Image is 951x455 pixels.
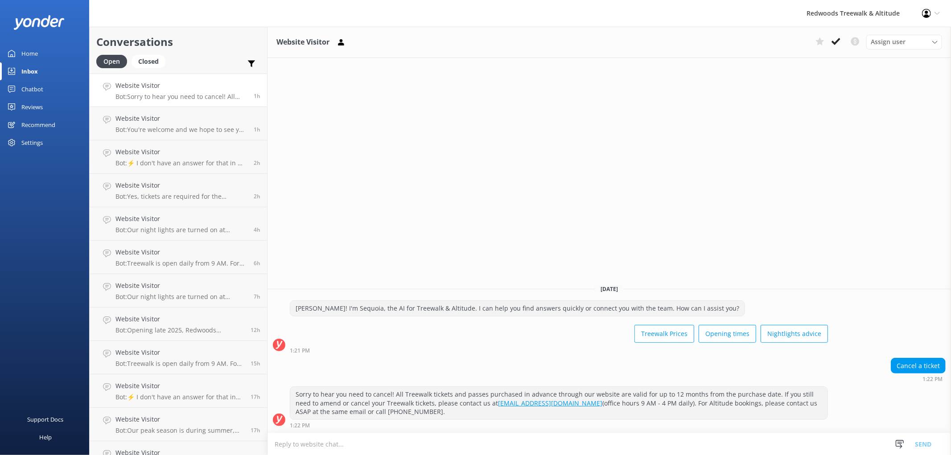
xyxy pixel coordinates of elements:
[115,381,244,391] h4: Website Visitor
[254,159,260,167] span: Sep 25 2025 12:23pm (UTC +12:00) Pacific/Auckland
[290,387,827,419] div: Sorry to hear you need to cancel! All Treewalk tickets and passes purchased in advance through ou...
[13,15,65,30] img: yonder-white-logo.png
[115,214,247,224] h4: Website Visitor
[922,377,943,382] strong: 1:22 PM
[251,326,260,334] span: Sep 25 2025 02:06am (UTC +12:00) Pacific/Auckland
[290,301,745,316] div: [PERSON_NAME]! I'm Sequoia, the AI for Treewalk & Altitude. I can help you find answers quickly o...
[90,174,267,207] a: Website VisitorBot:Yes, tickets are required for the nighttime Redwoods Nightlights walk. You can...
[290,422,828,428] div: Sep 25 2025 01:22pm (UTC +12:00) Pacific/Auckland
[90,274,267,307] a: Website VisitorBot:Our night lights are turned on at sunset, and the night walk starts 20 minutes...
[115,193,247,201] p: Bot: Yes, tickets are required for the nighttime Redwoods Nightlights walk. You can purchase Gene...
[254,293,260,300] span: Sep 25 2025 07:04am (UTC +12:00) Pacific/Auckland
[115,426,244,435] p: Bot: Our peak season is during summer, public/school holidays, and weekends, particularly at nigh...
[96,56,132,66] a: Open
[90,107,267,140] a: Website VisitorBot:You're welcome and we hope to see you at [GEOGRAPHIC_DATA] & Altitude soon!1h
[251,393,260,401] span: Sep 24 2025 09:28pm (UTC +12:00) Pacific/Auckland
[28,410,64,428] div: Support Docs
[39,428,52,446] div: Help
[115,414,244,424] h4: Website Visitor
[115,114,247,123] h4: Website Visitor
[132,56,170,66] a: Closed
[115,393,244,401] p: Bot: ⚡ I don't have an answer for that in my knowledge base. Please try and rephrase your questio...
[90,307,267,341] a: Website VisitorBot:Opening late 2025, Redwoods Glowworms will be a new eco-tourism attraction by ...
[115,326,244,334] p: Bot: Opening late 2025, Redwoods Glowworms will be a new eco-tourism attraction by Redwoods Treew...
[115,159,247,167] p: Bot: ⚡ I don't have an answer for that in my knowledge base. Please try and rephrase your questio...
[866,35,942,49] div: Assign User
[595,285,623,293] span: [DATE]
[21,134,43,152] div: Settings
[115,259,247,267] p: Bot: Treewalk is open daily from 9 AM. For last ticket sold times, please check our website FAQs ...
[290,423,310,428] strong: 1:22 PM
[634,325,694,343] button: Treewalk Prices
[871,37,906,47] span: Assign user
[115,126,247,134] p: Bot: You're welcome and we hope to see you at [GEOGRAPHIC_DATA] & Altitude soon!
[132,55,165,68] div: Closed
[276,37,329,48] h3: Website Visitor
[254,92,260,100] span: Sep 25 2025 01:22pm (UTC +12:00) Pacific/Auckland
[115,281,247,291] h4: Website Visitor
[290,348,310,353] strong: 1:21 PM
[90,341,267,374] a: Website VisitorBot:Treewalk is open daily from 9 AM. For last ticket sold times, please check our...
[115,93,247,101] p: Bot: Sorry to hear you need to cancel! All Treewalk tickets and passes purchased in advance throu...
[254,193,260,200] span: Sep 25 2025 11:52am (UTC +12:00) Pacific/Auckland
[115,293,247,301] p: Bot: Our night lights are turned on at sunset, and the night walk starts 20 minutes thereafter. W...
[290,347,828,353] div: Sep 25 2025 01:21pm (UTC +12:00) Pacific/Auckland
[21,116,55,134] div: Recommend
[115,360,244,368] p: Bot: Treewalk is open daily from 9 AM. For last ticket sold times, please check our website FAQs ...
[115,226,247,234] p: Bot: Our night lights are turned on at sunset, and the night walk starts 20 minutes thereafter.
[21,45,38,62] div: Home
[115,348,244,357] h4: Website Visitor
[115,180,247,190] h4: Website Visitor
[90,207,267,241] a: Website VisitorBot:Our night lights are turned on at sunset, and the night walk starts 20 minutes...
[891,376,946,382] div: Sep 25 2025 01:22pm (UTC +12:00) Pacific/Auckland
[498,399,602,407] a: [EMAIL_ADDRESS][DOMAIN_NAME]
[21,62,38,80] div: Inbox
[90,408,267,441] a: Website VisitorBot:Our peak season is during summer, public/school holidays, and weekends, partic...
[21,98,43,116] div: Reviews
[761,325,828,343] button: Nightlights advice
[254,126,260,133] span: Sep 25 2025 12:40pm (UTC +12:00) Pacific/Auckland
[254,226,260,234] span: Sep 25 2025 09:45am (UTC +12:00) Pacific/Auckland
[254,259,260,267] span: Sep 25 2025 07:45am (UTC +12:00) Pacific/Auckland
[115,247,247,257] h4: Website Visitor
[115,81,247,90] h4: Website Visitor
[115,314,244,324] h4: Website Visitor
[90,374,267,408] a: Website VisitorBot:⚡ I don't have an answer for that in my knowledge base. Please try and rephras...
[251,426,260,434] span: Sep 24 2025 08:38pm (UTC +12:00) Pacific/Auckland
[96,55,127,68] div: Open
[90,74,267,107] a: Website VisitorBot:Sorry to hear you need to cancel! All Treewalk tickets and passes purchased in...
[251,360,260,367] span: Sep 24 2025 10:37pm (UTC +12:00) Pacific/Auckland
[21,80,43,98] div: Chatbot
[90,140,267,174] a: Website VisitorBot:⚡ I don't have an answer for that in my knowledge base. Please try and rephras...
[891,358,945,373] div: Cancel a ticket
[115,147,247,157] h4: Website Visitor
[96,33,260,50] h2: Conversations
[699,325,756,343] button: Opening times
[90,241,267,274] a: Website VisitorBot:Treewalk is open daily from 9 AM. For last ticket sold times, please check our...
